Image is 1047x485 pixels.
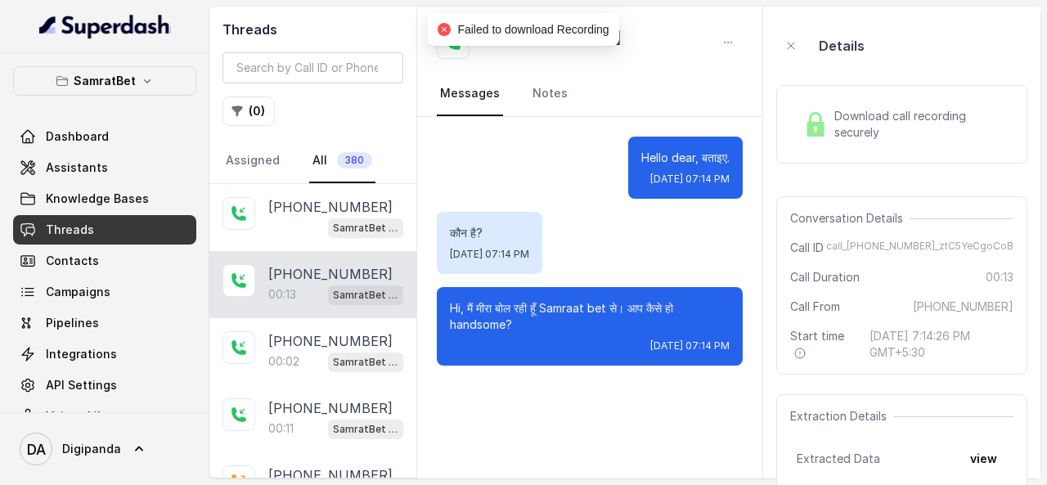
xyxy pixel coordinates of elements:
span: close-circle [438,23,451,36]
span: [DATE] 7:14:26 PM GMT+5:30 [870,328,1013,361]
a: Threads [13,215,196,245]
span: [PHONE_NUMBER] [913,299,1013,315]
button: view [960,444,1007,474]
button: (0) [222,97,275,126]
button: SamratBet [13,66,196,96]
span: Call ID [790,240,824,256]
p: SamratBet agent [333,287,398,303]
span: Campaigns [46,284,110,300]
nav: Tabs [222,139,403,183]
p: कौन है? [450,225,529,241]
a: Messages [437,72,503,116]
p: SamratBet agent [333,421,398,438]
span: Assistants [46,159,108,176]
span: Download call recording securely [834,108,1007,141]
p: Hello dear, बताइए. [641,150,730,166]
p: [PHONE_NUMBER] [268,465,393,485]
a: Digipanda [13,426,196,472]
span: Failed to download Recording [457,23,609,36]
span: Start time [790,328,856,361]
p: Details [819,36,865,56]
p: [PHONE_NUMBER] [268,197,393,217]
span: Digipanda [62,441,121,457]
a: Knowledge Bases [13,184,196,213]
span: Call From [790,299,840,315]
span: Knowledge Bases [46,191,149,207]
p: Hi, मैं मीरा बोल रही हूँ Samraat bet से। आप कैसे हो handsome? [450,300,730,333]
a: Notes [529,72,571,116]
span: Voices Library [46,408,127,424]
span: [DATE] 07:14 PM [650,173,730,186]
img: light.svg [39,13,171,39]
span: API Settings [46,377,117,393]
p: 00:13 [268,286,296,303]
span: [DATE] 07:14 PM [650,339,730,353]
span: Threads [46,222,94,238]
p: 00:11 [268,420,294,437]
h2: Threads [222,20,403,39]
span: Integrations [46,346,117,362]
p: SamratBet agent [333,354,398,370]
p: SamratBet agent [333,220,398,236]
span: 380 [337,152,372,168]
span: Call Duration [790,269,860,285]
p: [PHONE_NUMBER] [268,331,393,351]
span: Extraction Details [790,408,893,424]
a: Assistants [13,153,196,182]
a: Campaigns [13,277,196,307]
a: API Settings [13,370,196,400]
a: All380 [309,139,375,183]
a: Contacts [13,246,196,276]
input: Search by Call ID or Phone Number [222,52,403,83]
p: 00:02 [268,353,299,370]
span: call_[PHONE_NUMBER]_ztC5YeCgoCoB [826,240,1013,256]
a: Pipelines [13,308,196,338]
span: Pipelines [46,315,99,331]
a: Dashboard [13,122,196,151]
p: [PHONE_NUMBER] [268,264,393,284]
span: Extracted Data [797,451,880,467]
p: [PHONE_NUMBER] [268,398,393,418]
p: SamratBet [74,71,136,91]
text: DA [27,441,46,458]
a: Integrations [13,339,196,369]
span: Dashboard [46,128,109,145]
img: Lock Icon [803,112,828,137]
span: [DATE] 07:14 PM [450,248,529,261]
nav: Tabs [437,72,743,116]
span: 00:13 [986,269,1013,285]
a: Assigned [222,139,283,183]
a: Voices Library [13,402,196,431]
span: Contacts [46,253,99,269]
span: Conversation Details [790,210,910,227]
